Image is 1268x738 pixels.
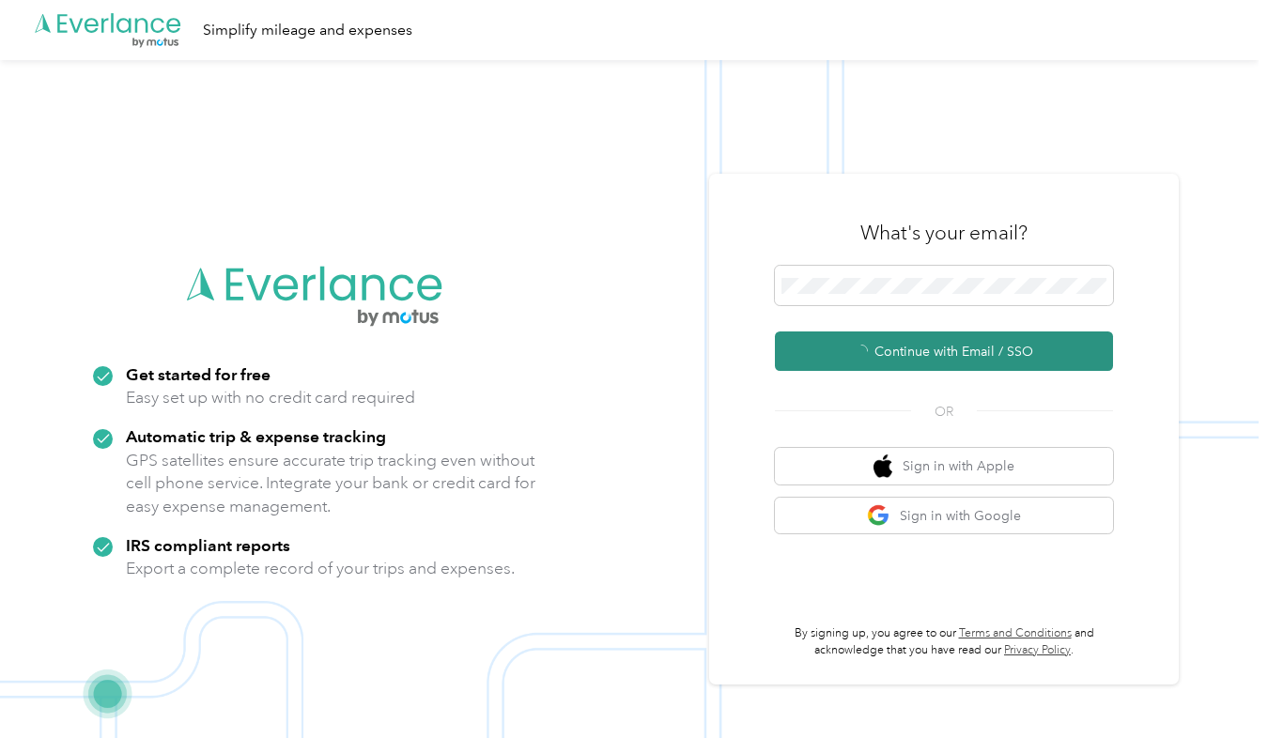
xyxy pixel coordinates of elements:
iframe: Everlance-gr Chat Button Frame [1163,633,1268,738]
p: Easy set up with no credit card required [126,386,415,409]
p: Export a complete record of your trips and expenses. [126,557,515,580]
button: apple logoSign in with Apple [775,448,1113,484]
a: Terms and Conditions [959,626,1072,640]
a: Privacy Policy [1004,643,1071,657]
button: google logoSign in with Google [775,498,1113,534]
div: Simplify mileage and expenses [203,19,412,42]
p: GPS satellites ensure accurate trip tracking even without cell phone service. Integrate your bank... [126,449,536,518]
img: google logo [867,504,890,528]
p: By signing up, you agree to our and acknowledge that you have read our . [775,625,1113,658]
h3: What's your email? [860,220,1028,246]
span: OR [911,402,977,422]
strong: Automatic trip & expense tracking [126,426,386,446]
strong: Get started for free [126,364,271,384]
strong: IRS compliant reports [126,535,290,555]
img: apple logo [874,454,892,478]
button: Continue with Email / SSO [775,331,1113,371]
